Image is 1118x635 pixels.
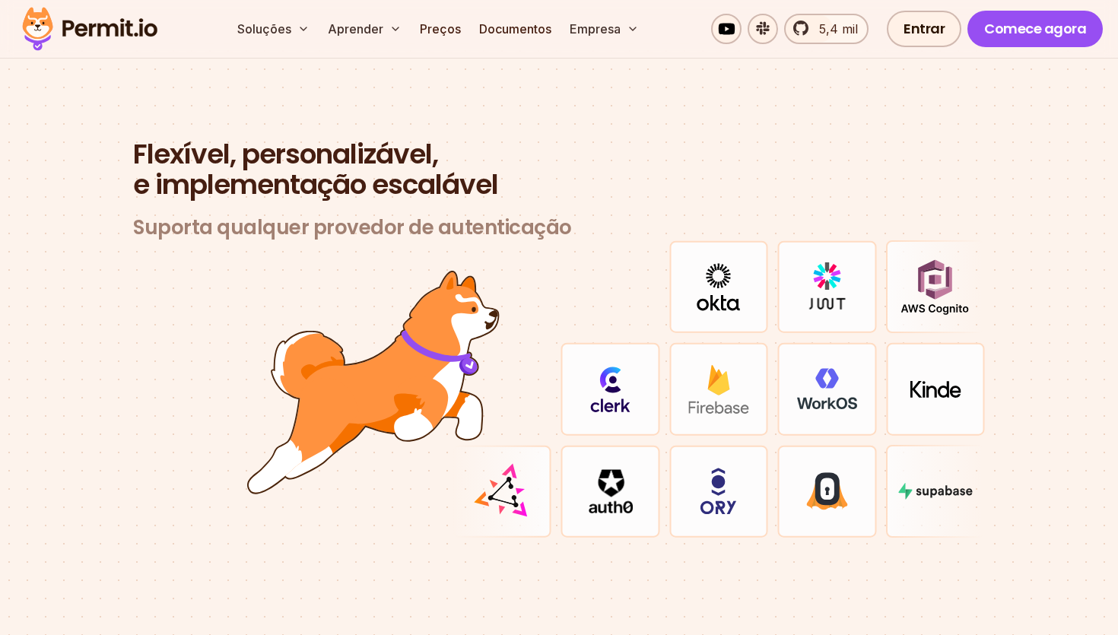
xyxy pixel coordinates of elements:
a: Preços [414,14,467,44]
font: Entrar [904,19,945,38]
button: Soluções [231,14,316,44]
font: Empresa [570,21,621,37]
button: Empresa [564,14,645,44]
font: Comece agora [984,19,1086,38]
a: Documentos [473,14,557,44]
a: 5,4 mil [784,14,869,44]
font: Documentos [479,21,551,37]
img: Logotipo da permissão [15,3,164,55]
a: Comece agora [967,11,1103,47]
font: Soluções [237,21,291,37]
font: Flexível, personalizável, [133,135,438,173]
a: Entrar [887,11,961,47]
font: 5,4 mil [819,21,858,37]
font: Aprender [328,21,383,37]
font: e implementação escalável [133,165,498,204]
font: Suporta qualquer provedor de autenticação [133,214,572,241]
font: Preços [420,21,461,37]
button: Aprender [322,14,408,44]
